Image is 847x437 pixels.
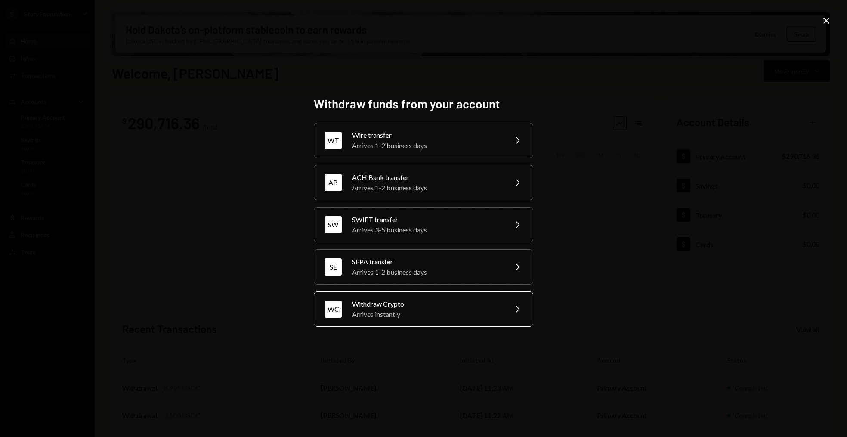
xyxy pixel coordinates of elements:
[325,174,342,191] div: AB
[314,96,533,112] h2: Withdraw funds from your account
[314,165,533,200] button: ABACH Bank transferArrives 1-2 business days
[325,258,342,276] div: SE
[352,130,502,140] div: Wire transfer
[352,140,502,151] div: Arrives 1-2 business days
[314,123,533,158] button: WTWire transferArrives 1-2 business days
[352,267,502,277] div: Arrives 1-2 business days
[352,183,502,193] div: Arrives 1-2 business days
[352,214,502,225] div: SWIFT transfer
[314,291,533,327] button: WCWithdraw CryptoArrives instantly
[325,216,342,233] div: SW
[352,257,502,267] div: SEPA transfer
[352,225,502,235] div: Arrives 3-5 business days
[314,249,533,285] button: SESEPA transferArrives 1-2 business days
[325,132,342,149] div: WT
[352,299,502,309] div: Withdraw Crypto
[352,172,502,183] div: ACH Bank transfer
[325,301,342,318] div: WC
[314,207,533,242] button: SWSWIFT transferArrives 3-5 business days
[352,309,502,319] div: Arrives instantly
